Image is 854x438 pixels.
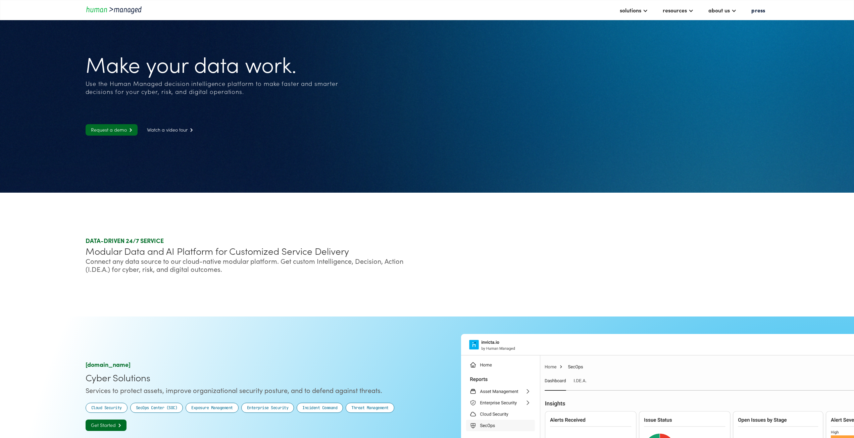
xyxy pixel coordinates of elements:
a: press [748,4,768,16]
div: DATA-DRIVEN 24/7 SERVICE [86,237,424,245]
div: resources [663,6,687,14]
div: Enterprise Security [247,404,289,411]
div: Modular Data and AI Platform for Customized Service Delivery [86,245,424,257]
div: SecOps Center (SOC) [136,404,178,411]
div: Incident Command [302,404,337,411]
div: Threat Management [351,404,389,411]
div: [DOMAIN_NAME] [86,360,424,369]
div: Connect any data source to our cloud-native modular platform. Get custom Intelligence, Decision, ... [86,257,424,273]
div: Use the Human Managed decision intelligence platform to make faster and smarter decisions for you... [86,80,339,96]
div: about us [708,6,730,14]
a: Request a demo [86,124,138,136]
span:  [188,128,193,132]
a: Enterprise Security [241,403,294,413]
div: Services to protect assets, improve organizational security posture, and to defend against threats. [86,386,424,394]
div: Cyber Solutions [86,371,424,383]
a: Watch a video tour [142,124,198,136]
a: Incident Command [297,403,343,413]
div: Cloud Security [91,404,122,411]
a: Get Started [86,420,127,431]
div: solutions [620,6,641,14]
span:  [127,128,132,132]
a: Exposure Management [186,403,239,413]
a: SecOps Center (SOC) [130,403,183,413]
a: Cloud Security [86,403,128,413]
span:  [116,423,121,428]
h1: Make your data work. [86,51,339,76]
div: Exposure Management [191,404,233,411]
a: Threat Management [346,403,394,413]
